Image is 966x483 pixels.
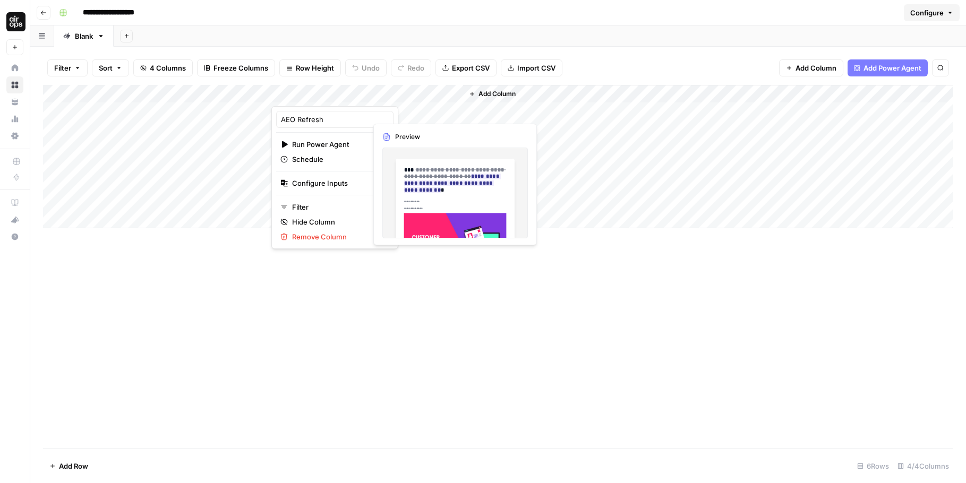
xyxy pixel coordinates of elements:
span: Undo [362,63,380,73]
a: Blank [54,25,114,47]
span: Add Power Agent [864,63,921,73]
a: Usage [6,110,23,127]
button: 4 Columns [133,59,193,76]
span: Configure Inputs [292,178,385,188]
button: Row Height [279,59,341,76]
button: Workspace: AirOps Administrative [6,8,23,35]
span: Configure [910,7,944,18]
button: Configure [904,4,960,21]
span: Row Height [296,63,334,73]
span: Freeze Columns [213,63,268,73]
button: Freeze Columns [197,59,275,76]
button: Filter [47,59,88,76]
div: What's new? [7,212,23,228]
span: Sort [99,63,113,73]
span: Add Row [59,461,88,471]
button: Sort [92,59,129,76]
a: Browse [6,76,23,93]
button: Add Column [779,59,843,76]
button: Add Column [465,87,520,101]
button: Import CSV [501,59,562,76]
a: Your Data [6,93,23,110]
span: Hide Column [292,217,385,227]
span: Add Column [478,89,516,99]
div: 6 Rows [853,458,893,475]
button: Add Power Agent [848,59,928,76]
span: Import CSV [517,63,555,73]
a: Home [6,59,23,76]
span: 4 Columns [150,63,186,73]
span: Remove Column [292,231,385,242]
img: AirOps Administrative Logo [6,12,25,31]
button: Undo [345,59,387,76]
span: Export CSV [452,63,490,73]
div: Blank [75,31,93,41]
button: Help + Support [6,228,23,245]
span: Run Power Agent [292,139,374,150]
button: Redo [391,59,431,76]
div: 4/4 Columns [893,458,953,475]
span: Filter [292,202,385,212]
a: Settings [6,127,23,144]
span: Add Column [796,63,836,73]
span: Filter [54,63,71,73]
button: Add Row [43,458,95,475]
span: Redo [407,63,424,73]
button: Export CSV [435,59,497,76]
button: What's new? [6,211,23,228]
a: AirOps Academy [6,194,23,211]
span: Schedule [292,154,385,165]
